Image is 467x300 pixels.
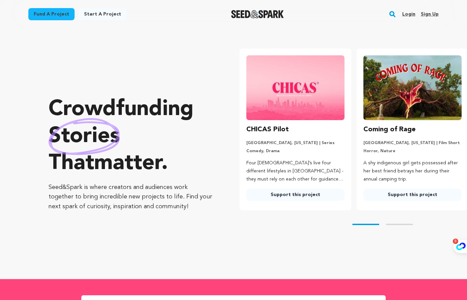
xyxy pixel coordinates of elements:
[363,140,462,146] p: [GEOGRAPHIC_DATA], [US_STATE] | Film Short
[363,189,462,201] a: Support this project
[246,55,345,120] img: CHICAS Pilot image
[94,153,161,174] span: matter
[363,159,462,183] p: A shy indigenous girl gets possessed after her best friend betrays her during their annual campin...
[246,189,345,201] a: Support this project
[246,140,345,146] p: [GEOGRAPHIC_DATA], [US_STATE] | Series
[231,10,284,18] img: Seed&Spark Logo Dark Mode
[246,159,345,183] p: Four [DEMOGRAPHIC_DATA]’s live four different lifestyles in [GEOGRAPHIC_DATA] - they must rely on...
[246,148,345,154] p: Comedy, Drama
[402,9,415,20] a: Login
[79,8,127,20] a: Start a project
[363,148,462,154] p: Horror, Nature
[28,8,75,20] a: Fund a project
[421,9,439,20] a: Sign up
[49,118,120,155] img: hand sketched image
[49,183,213,212] p: Seed&Spark is where creators and audiences work together to bring incredible new projects to life...
[363,55,462,120] img: Coming of Rage image
[246,124,289,135] h3: CHICAS Pilot
[231,10,284,18] a: Seed&Spark Homepage
[363,124,416,135] h3: Coming of Rage
[49,96,213,177] p: Crowdfunding that .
